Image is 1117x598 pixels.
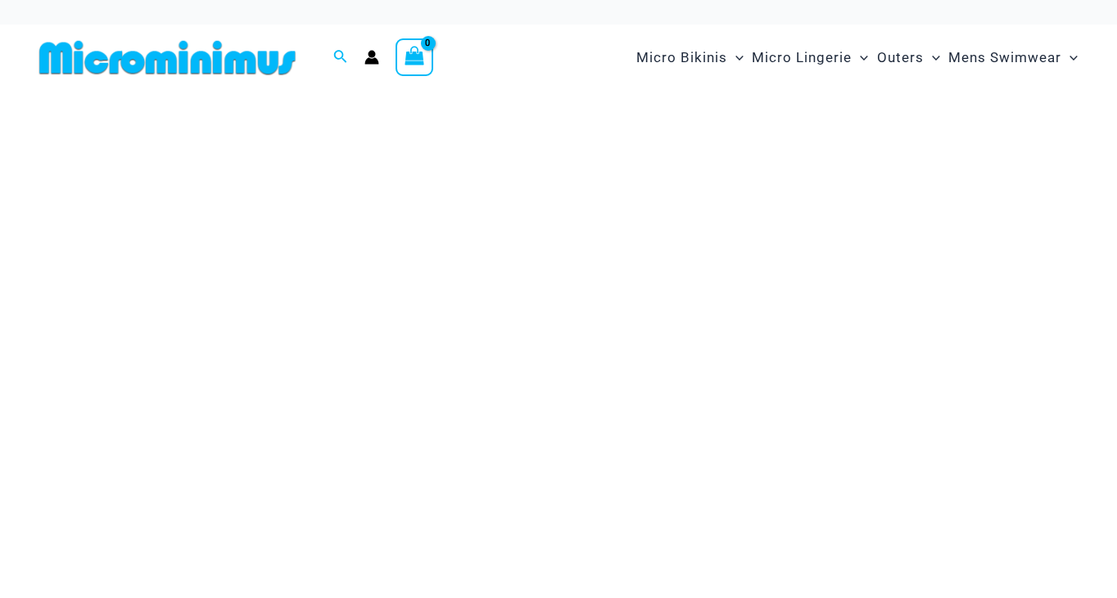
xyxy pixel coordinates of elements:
[873,33,944,83] a: OutersMenu ToggleMenu Toggle
[748,33,872,83] a: Micro LingerieMenu ToggleMenu Toggle
[877,37,924,79] span: Outers
[396,38,433,76] a: View Shopping Cart, empty
[630,30,1084,85] nav: Site Navigation
[632,33,748,83] a: Micro BikinisMenu ToggleMenu Toggle
[33,39,302,76] img: MM SHOP LOGO FLAT
[364,50,379,65] a: Account icon link
[948,37,1061,79] span: Mens Swimwear
[944,33,1082,83] a: Mens SwimwearMenu ToggleMenu Toggle
[333,47,348,68] a: Search icon link
[752,37,852,79] span: Micro Lingerie
[727,37,744,79] span: Menu Toggle
[1061,37,1078,79] span: Menu Toggle
[636,37,727,79] span: Micro Bikinis
[852,37,868,79] span: Menu Toggle
[924,37,940,79] span: Menu Toggle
